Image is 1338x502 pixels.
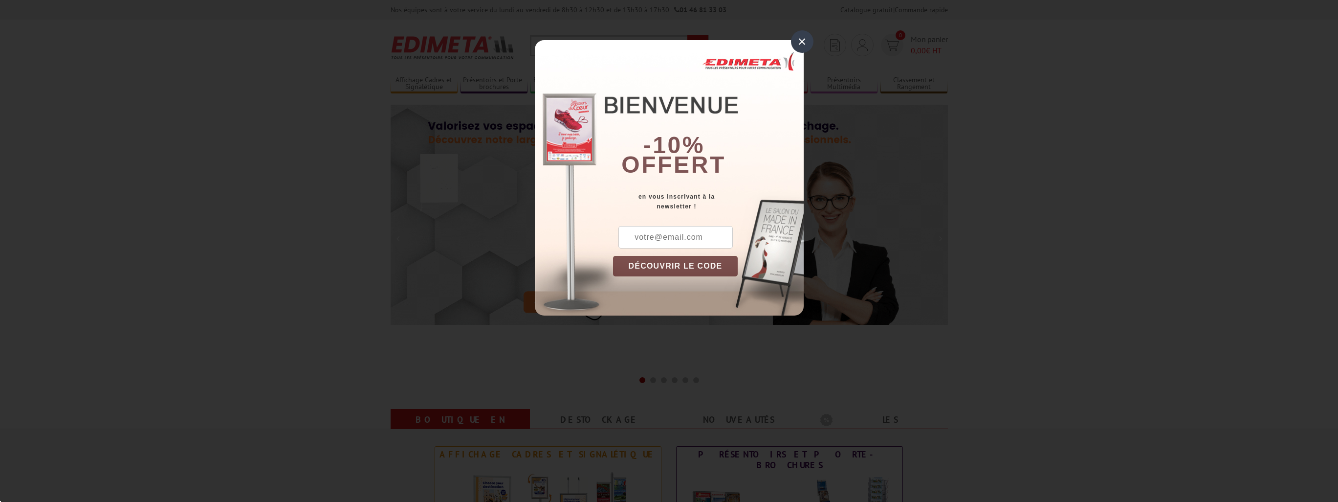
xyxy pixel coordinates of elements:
font: offert [621,152,726,178]
div: × [791,30,813,53]
div: en vous inscrivant à la newsletter ! [613,192,804,211]
button: DÉCOUVRIR LE CODE [613,256,738,276]
b: -10% [643,132,705,158]
input: votre@email.com [618,226,733,249]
